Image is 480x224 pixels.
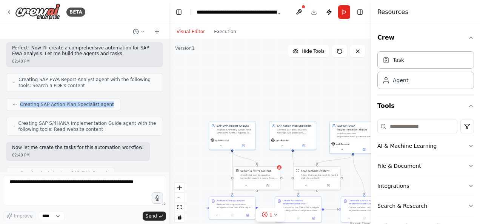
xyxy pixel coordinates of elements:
div: SAP Action Plan SpecialistConvert SAP EWA analysis findings into prioritized, actionable implemen... [269,121,316,150]
button: Switch to previous chat [130,27,148,36]
g: Edge from bcd2291b-3c70-47fa-b591-af04cb2bfb76 to 47de9661-3fb6-4fbb-967b-acba0b283d0b [315,155,355,164]
button: No output available [290,216,306,221]
button: Open in side panel [318,184,339,188]
div: SAP EWA Report Analyst [217,124,253,127]
div: Generate SAP S/4HANA Implementation Guide [349,199,385,205]
h4: Resources [377,8,408,17]
button: No output available [224,213,240,218]
button: Start a new chat [151,27,163,36]
button: Hide Tools [288,45,329,57]
div: Search a PDF's content [240,169,271,173]
button: Hide left sidebar [174,7,184,17]
div: React Flow controls [175,183,185,222]
span: gpt-4o-mini [215,139,229,142]
span: Improve [14,213,32,219]
span: Creating SAP Action Plan Specialist agent [20,101,114,107]
g: Edge from bcd2291b-3c70-47fa-b591-af04cb2bfb76 to 042bd977-4423-407b-9949-b8abc0ed4255 [351,155,366,194]
button: fit view [175,203,185,212]
span: Creating SAP EWA Report Analyst agent with the following tools: Search a PDF's content [18,77,157,89]
div: Convert SAP EWA analysis findings into prioritized, actionable implementation plans for {sap_syst... [277,128,314,134]
div: Version 1 [175,45,195,51]
div: Create detailed technical implementation instructions for executing the recommended actions in {s... [349,206,385,212]
button: toggle interactivity [175,212,185,222]
p: Perfect! Now I'll create a comprehensive automation for SAP EWA analysis. Let me build the agents... [12,45,157,57]
div: Read website content [301,169,329,173]
button: Open in side panel [241,213,254,218]
button: 1 [256,208,285,222]
div: SAP S/4HANA Implementation GuideProvide detailed implementation guidance for executing SAP optimi... [329,121,377,154]
div: Task [393,56,404,64]
div: Create Actionable Implementation Plan [283,199,319,205]
button: Open in side panel [257,184,279,188]
img: PDFSearchTool [236,169,239,172]
button: Send [143,212,166,221]
button: Click to speak your automation idea [152,192,163,204]
div: SAP S/4HANA Implementation Guide [337,124,374,131]
button: Open in side panel [233,144,254,148]
div: Analyze SAP EWA ReportPerform a comprehensive analysis of the SAP EWA report for {sap_system_name... [209,196,256,219]
g: Edge from 948d39c5-d9cf-4455-a70e-70fb5b23d960 to 793b7fd0-7c72-49a6-aca6-f0c6bc5c5769 [231,152,259,164]
div: Generate SAP S/4HANA Implementation GuideCreate detailed technical implementation instructions fo... [341,196,388,222]
p: Now let me create the tasks for this automation workflow: [12,145,144,151]
span: gpt-4o-mini [276,139,289,142]
div: SAP Action Plan Specialist [277,124,314,127]
button: Hide right sidebar [355,7,365,17]
button: Open in side panel [354,147,375,152]
div: Analyze SAP Early Watch Alert ([PERSON_NAME]) reports to identify performance issues, system bott... [217,128,253,134]
button: Search & Research [377,196,474,216]
button: Open in side panel [307,216,320,221]
button: No output available [356,216,372,221]
div: PDFSearchToolSearch a PDF's contentA tool that can be used to semantic search a query from a PDF'... [233,166,280,190]
span: 1 [269,211,273,218]
span: Creating task Analyze SAP EWA Report [20,170,108,176]
button: File & Document [377,156,474,176]
g: Edge from 074aa9aa-4a8e-480c-b025-cc0c6f6e654e to 1be88b1d-096f-42db-9569-c339c60c2302 [291,152,300,194]
img: Logo [15,3,60,20]
img: ScrapeWebsiteTool [296,169,299,172]
button: Tools [377,95,474,117]
button: Visual Editor [172,27,209,36]
div: Analyze SAP EWA Report [217,199,245,202]
button: Crew [377,27,474,48]
div: A tool that can be used to semantic search a query from a PDF's content. [240,173,278,180]
span: gpt-4o-mini [336,143,349,146]
g: Edge from 948d39c5-d9cf-4455-a70e-70fb5b23d960 to 4f1d6e1a-c146-44fb-a3be-180b6969f98f [231,152,234,194]
div: Perform a comprehensive analysis of the SAP EWA report for {sap_system_name}. Search through the ... [217,203,253,209]
span: Hide Tools [302,48,325,54]
div: A tool that can be used to read a website content. [301,173,338,180]
div: Agent [393,77,408,84]
div: Transform the SAP EWA analysis findings into a comprehensive, prioritized action plan for {sap_sy... [283,206,319,212]
div: Create Actionable Implementation PlanTransform the SAP EWA analysis findings into a comprehensive... [275,196,322,222]
button: AI & Machine Learning [377,136,474,156]
nav: breadcrumb [197,8,282,16]
div: ScrapeWebsiteToolRead website contentA tool that can be used to read a website content. [294,166,341,190]
div: 02:40 PM [12,58,157,64]
button: Improve [3,211,36,221]
span: Send [146,213,157,219]
div: Crew [377,48,474,95]
button: Execution [209,27,241,36]
g: Edge from 1be88b1d-096f-42db-9569-c339c60c2302 to 042bd977-4423-407b-9949-b8abc0ed4255 [324,207,339,211]
g: Edge from 4f1d6e1a-c146-44fb-a3be-180b6969f98f to 1be88b1d-096f-42db-9569-c339c60c2302 [258,206,273,211]
div: Provide detailed implementation guidance for executing SAP optimization actions in {sap_system_na... [337,132,374,138]
div: 02:40 PM [12,152,144,158]
button: zoom in [175,183,185,193]
div: BETA [66,8,85,17]
span: Creating SAP S/4HANA Implementation Guide agent with the following tools: Read website content [18,120,157,132]
div: SAP EWA Report AnalystAnalyze SAP Early Watch Alert ([PERSON_NAME]) reports to identify performan... [209,121,256,150]
button: Integrations [377,176,474,196]
button: Open in side panel [293,144,315,148]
